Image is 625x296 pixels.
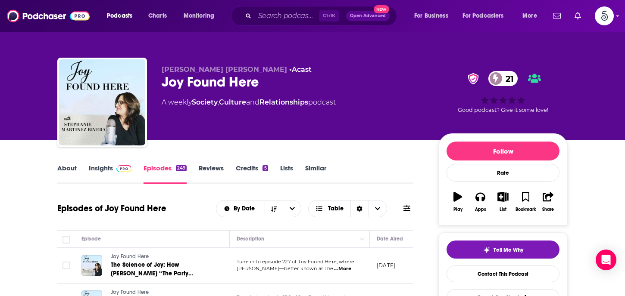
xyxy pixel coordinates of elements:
span: Joy Found Here [111,289,149,295]
img: User Profile [595,6,614,25]
div: Description [237,234,264,244]
button: Apps [469,186,491,217]
button: Sort Direction [265,200,283,217]
span: and [246,98,259,106]
a: Charts [143,9,172,23]
span: The Science of Joy: How [PERSON_NAME] “The Party Scientist” Turns Connection Into the Best Antide... [111,261,211,294]
img: Podchaser Pro [116,165,131,172]
span: Ctrl K [319,10,339,22]
span: For Podcasters [462,10,504,22]
button: open menu [101,9,144,23]
button: tell me why sparkleTell Me Why [447,240,559,259]
span: Open Advanced [350,14,386,18]
span: [PERSON_NAME]—better known as The [237,265,334,271]
button: open menu [216,206,265,212]
a: Episodes249 [144,164,187,184]
a: Joy Found Here [111,253,214,261]
div: Search podcasts, credits, & more... [239,6,405,26]
div: 249 [176,165,187,171]
button: List [492,186,514,217]
a: Culture [219,98,246,106]
a: Reviews [199,164,224,184]
button: open menu [178,9,225,23]
div: Apps [475,207,486,212]
span: Logged in as Spiral5-G2 [595,6,614,25]
div: Bookmark [516,207,536,212]
span: , [218,98,219,106]
span: For Business [414,10,448,22]
button: Open AdvancedNew [346,11,390,21]
span: [PERSON_NAME] [PERSON_NAME] [162,65,287,74]
span: Table [328,206,344,212]
span: More [522,10,537,22]
a: 21 [488,71,518,86]
a: The Science of Joy: How [PERSON_NAME] “The Party Scientist” Turns Connection Into the Best Antide... [111,261,214,278]
a: Show notifications dropdown [550,9,564,23]
div: Sort Direction [350,200,369,217]
a: Similar [305,164,326,184]
div: Date Aired [377,234,403,244]
span: 21 [497,71,518,86]
button: Choose View [308,200,387,217]
div: Rate [447,164,559,182]
div: Play [453,207,462,212]
span: Tell Me Why [494,247,523,253]
h2: Choose List sort [216,200,302,217]
a: Contact This Podcast [447,265,559,282]
a: About [57,164,77,184]
button: Share [537,186,559,217]
button: Column Actions [357,234,368,244]
img: Podchaser - Follow, Share and Rate Podcasts [7,8,90,24]
div: Episode [81,234,101,244]
a: Society [192,98,218,106]
span: Tune in to episode 227 of Joy Found Here, where [237,259,354,265]
span: Joy Found Here [111,253,149,259]
div: List [500,207,506,212]
span: New [374,5,389,13]
div: Share [542,207,554,212]
input: Search podcasts, credits, & more... [255,9,319,23]
a: InsightsPodchaser Pro [89,164,131,184]
a: Relationships [259,98,308,106]
img: verified Badge [465,73,481,84]
a: Credits5 [236,164,268,184]
p: [DATE] [377,262,395,269]
img: tell me why sparkle [483,247,490,253]
span: Podcasts [107,10,132,22]
span: Good podcast? Give it some love! [458,107,548,113]
div: Open Intercom Messenger [596,250,616,270]
span: Charts [148,10,167,22]
a: Lists [280,164,293,184]
button: open menu [457,9,516,23]
img: Joy Found Here [59,59,145,145]
h1: Episodes of Joy Found Here [57,203,166,214]
span: Monitoring [184,10,214,22]
button: open menu [516,9,548,23]
button: Play [447,186,469,217]
button: Show profile menu [595,6,614,25]
span: Toggle select row [62,262,70,269]
div: verified Badge21Good podcast? Give it some love! [438,65,568,119]
button: open menu [283,200,301,217]
span: ...More [334,265,351,272]
button: Follow [447,142,559,160]
div: 5 [262,165,268,171]
span: • [289,65,312,74]
a: Show notifications dropdown [571,9,584,23]
button: open menu [408,9,459,23]
span: By Date [234,206,258,212]
a: Acast [292,65,312,74]
div: A weekly podcast [162,97,336,108]
button: Bookmark [514,186,537,217]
